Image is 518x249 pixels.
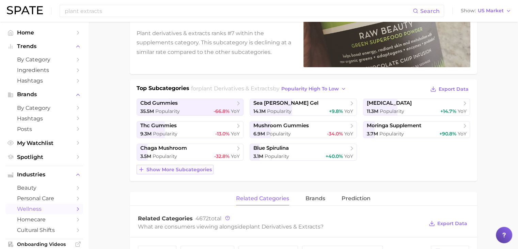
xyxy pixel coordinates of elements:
span: [MEDICAL_DATA] [367,100,412,106]
a: moringa supplement3.7m Popularity+90.8% YoY [363,121,470,138]
a: by Category [5,103,83,113]
button: Industries [5,170,83,180]
span: beauty [17,185,72,191]
span: sea [PERSON_NAME] gel [253,100,318,106]
input: Search here for a brand, industry, or ingredient [64,5,413,17]
span: Brands [17,91,72,98]
button: Export Data [427,219,469,228]
span: YoY [344,153,353,159]
span: YoY [344,108,353,114]
button: Brands [5,89,83,100]
button: popularity high to low [280,84,348,93]
a: thc gummies9.3m Popularity-13.0% YoY [137,121,244,138]
span: YoY [457,131,466,137]
h1: Top Subcategories [137,84,189,94]
span: 3.1m [253,153,263,159]
span: 4672 [195,215,209,222]
span: popularity high to low [281,86,339,92]
span: 11.3m [367,108,378,114]
span: 9.3m [140,131,152,137]
p: Plant derivatives & extracts ranks #7 within the supplements category. This subcategory is declin... [137,29,295,57]
a: wellness [5,204,83,214]
a: Hashtags [5,113,83,124]
span: -13.0% [215,131,230,137]
span: Home [17,29,72,36]
span: Popularity [153,131,177,137]
span: mushroom gummies [253,122,309,129]
a: mushroom gummies6.9m Popularity-34.0% YoY [250,121,357,138]
span: Export Data [439,86,469,92]
span: Popularity [380,108,404,114]
span: Industries [17,172,72,178]
span: Onboarding Videos [17,241,72,247]
span: YoY [231,108,240,114]
a: My Watchlist [5,138,83,148]
span: total [195,215,221,222]
span: My Watchlist [17,140,72,146]
span: -66.8% [214,108,230,114]
span: blue spirulina [253,145,289,151]
span: Posts [17,126,72,132]
a: cultural shifts [5,225,83,235]
span: -34.0% [327,131,343,137]
a: [MEDICAL_DATA]11.3m Popularity+14.7% YoY [363,99,470,116]
span: personal care [17,195,72,202]
span: +90.8% [439,131,456,137]
span: moringa supplement [367,122,421,129]
a: chaga mushroom3.5m Popularity-32.8% YoY [137,144,244,161]
span: for by [191,85,348,92]
a: Hashtags [5,75,83,86]
span: YoY [457,108,466,114]
span: 3.7m [367,131,378,137]
a: sea [PERSON_NAME] gel14.1m Popularity+9.8% YoY [250,99,357,116]
span: chaga mushroom [140,145,187,151]
a: personal care [5,193,83,204]
a: homecare [5,214,83,225]
div: What are consumers viewing alongside ? [138,222,424,231]
span: cbd gummies [140,100,178,106]
img: SPATE [7,6,43,14]
a: Spotlight [5,152,83,162]
a: Ingredients [5,65,83,75]
span: brands [305,195,325,202]
a: by Category [5,54,83,65]
span: YoY [231,153,240,159]
span: Popularity [155,108,180,114]
span: Trends [17,43,72,49]
span: 14.1m [253,108,266,114]
span: +14.7% [440,108,456,114]
span: Ingredients [17,67,72,73]
span: Popularity [265,153,289,159]
span: Hashtags [17,77,72,84]
a: cbd gummies35.5m Popularity-66.8% YoY [137,99,244,116]
span: Prediction [342,195,371,202]
span: Popularity [267,108,292,114]
span: Show more subcategories [146,167,212,173]
span: Related Categories [138,215,193,222]
span: +9.8% [329,108,343,114]
button: Export Data [428,84,470,94]
span: Hashtags [17,115,72,122]
span: cultural shifts [17,227,72,233]
span: YoY [344,131,353,137]
a: Home [5,27,83,38]
span: Popularity [379,131,404,137]
a: blue spirulina3.1m Popularity+40.0% YoY [250,144,357,161]
span: thc gummies [140,122,177,129]
span: by Category [17,105,72,111]
span: plant derivatives & extracts [198,85,273,92]
span: wellness [17,206,72,212]
span: US Market [478,9,504,13]
span: Export Data [437,221,467,226]
span: by Category [17,56,72,63]
a: Posts [5,124,83,134]
span: -32.8% [214,153,230,159]
button: Show more subcategories [137,165,214,174]
span: 6.9m [253,131,265,137]
a: beauty [5,182,83,193]
button: ShowUS Market [459,6,513,15]
span: 3.5m [140,153,151,159]
span: Search [420,8,440,14]
button: Trends [5,41,83,52]
span: homecare [17,216,72,223]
